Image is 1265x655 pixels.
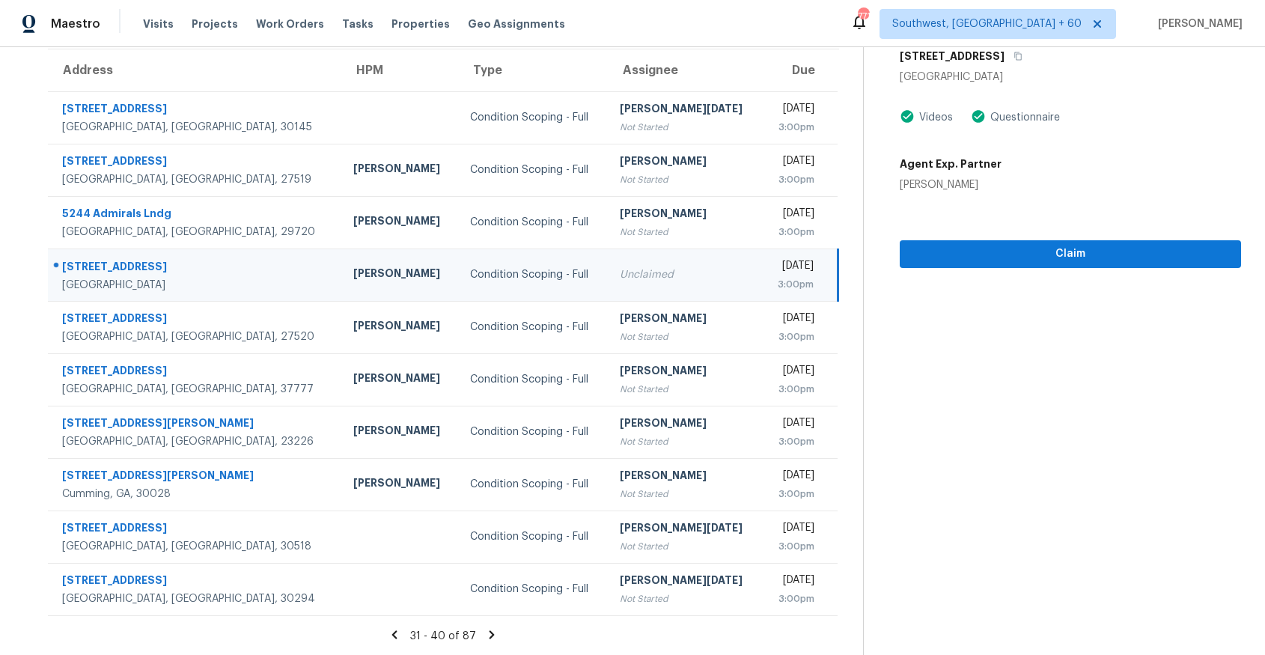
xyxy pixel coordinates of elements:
div: [PERSON_NAME] [353,161,446,180]
div: [GEOGRAPHIC_DATA], [GEOGRAPHIC_DATA], 37777 [62,382,329,397]
h5: Agent Exp. Partner [900,156,1002,171]
div: [DATE] [774,363,815,382]
img: Artifact Present Icon [900,109,915,124]
div: [STREET_ADDRESS] [62,153,329,172]
div: 3:00pm [774,539,815,554]
div: Condition Scoping - Full [470,110,596,125]
span: Properties [391,16,450,31]
div: 3:00pm [774,277,814,292]
span: 31 - 40 of 87 [410,631,476,642]
div: [STREET_ADDRESS] [62,101,329,120]
div: [PERSON_NAME] [353,475,446,494]
div: Cumming, GA, 30028 [62,487,329,502]
th: Assignee [608,49,762,91]
div: [GEOGRAPHIC_DATA] [62,278,329,293]
div: Condition Scoping - Full [470,267,596,282]
div: [DATE] [774,415,815,434]
div: [DATE] [774,573,815,591]
div: Not Started [620,329,750,344]
img: Artifact Present Icon [971,109,986,124]
span: [PERSON_NAME] [1152,16,1243,31]
div: [PERSON_NAME] [620,363,750,382]
th: HPM [341,49,458,91]
div: Questionnaire [986,110,1060,125]
div: [GEOGRAPHIC_DATA], [GEOGRAPHIC_DATA], 23226 [62,434,329,449]
div: [GEOGRAPHIC_DATA], [GEOGRAPHIC_DATA], 30145 [62,120,329,135]
div: Not Started [620,434,750,449]
div: [PERSON_NAME] [620,311,750,329]
div: Not Started [620,172,750,187]
div: [GEOGRAPHIC_DATA], [GEOGRAPHIC_DATA], 29720 [62,225,329,240]
span: Work Orders [256,16,324,31]
div: [DATE] [774,258,814,277]
button: Copy Address [1005,43,1025,70]
div: Not Started [620,120,750,135]
div: Condition Scoping - Full [470,529,596,544]
th: Type [458,49,608,91]
div: [DATE] [774,520,815,539]
div: Not Started [620,225,750,240]
button: Claim [900,240,1241,268]
div: [STREET_ADDRESS][PERSON_NAME] [62,415,329,434]
div: 3:00pm [774,329,815,344]
div: 3:00pm [774,225,815,240]
th: Due [762,49,838,91]
div: 3:00pm [774,487,815,502]
span: Projects [192,16,238,31]
div: Unclaimed [620,267,750,282]
div: [PERSON_NAME] [620,153,750,172]
div: [GEOGRAPHIC_DATA] [900,70,1241,85]
div: [PERSON_NAME] [620,415,750,434]
span: Geo Assignments [468,16,565,31]
div: [GEOGRAPHIC_DATA], [GEOGRAPHIC_DATA], 30294 [62,591,329,606]
div: Videos [915,110,953,125]
div: [DATE] [774,153,815,172]
div: [STREET_ADDRESS][PERSON_NAME] [62,468,329,487]
div: Not Started [620,382,750,397]
div: [PERSON_NAME] [900,177,1002,192]
div: [GEOGRAPHIC_DATA], [GEOGRAPHIC_DATA], 27520 [62,329,329,344]
div: [PERSON_NAME][DATE] [620,520,750,539]
div: [DATE] [774,206,815,225]
div: [PERSON_NAME] [620,206,750,225]
div: [STREET_ADDRESS] [62,259,329,278]
div: [PERSON_NAME] [353,371,446,389]
div: [STREET_ADDRESS] [62,573,329,591]
div: [PERSON_NAME][DATE] [620,573,750,591]
div: Condition Scoping - Full [470,582,596,597]
span: Southwest, [GEOGRAPHIC_DATA] + 60 [892,16,1082,31]
div: [DATE] [774,311,815,329]
div: Condition Scoping - Full [470,320,596,335]
div: Not Started [620,487,750,502]
div: 3:00pm [774,172,815,187]
span: Maestro [51,16,100,31]
div: [PERSON_NAME] [353,266,446,284]
div: [STREET_ADDRESS] [62,311,329,329]
th: Address [48,49,341,91]
div: [PERSON_NAME][DATE] [620,101,750,120]
div: Condition Scoping - Full [470,477,596,492]
span: Claim [912,245,1229,263]
h5: [STREET_ADDRESS] [900,49,1005,64]
div: 771 [858,9,868,24]
div: 3:00pm [774,382,815,397]
div: 3:00pm [774,434,815,449]
div: [PERSON_NAME] [353,213,446,232]
div: [PERSON_NAME] [353,423,446,442]
div: Condition Scoping - Full [470,215,596,230]
div: 3:00pm [774,591,815,606]
div: 5244 Admirals Lndg [62,206,329,225]
span: Visits [143,16,174,31]
div: Condition Scoping - Full [470,424,596,439]
div: Not Started [620,539,750,554]
div: [PERSON_NAME] [353,318,446,337]
div: [STREET_ADDRESS] [62,520,329,539]
div: [GEOGRAPHIC_DATA], [GEOGRAPHIC_DATA], 30518 [62,539,329,554]
div: Condition Scoping - Full [470,162,596,177]
div: [PERSON_NAME] [620,468,750,487]
div: 3:00pm [774,120,815,135]
div: [DATE] [774,101,815,120]
div: Not Started [620,591,750,606]
span: Tasks [342,19,374,29]
div: [GEOGRAPHIC_DATA], [GEOGRAPHIC_DATA], 27519 [62,172,329,187]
